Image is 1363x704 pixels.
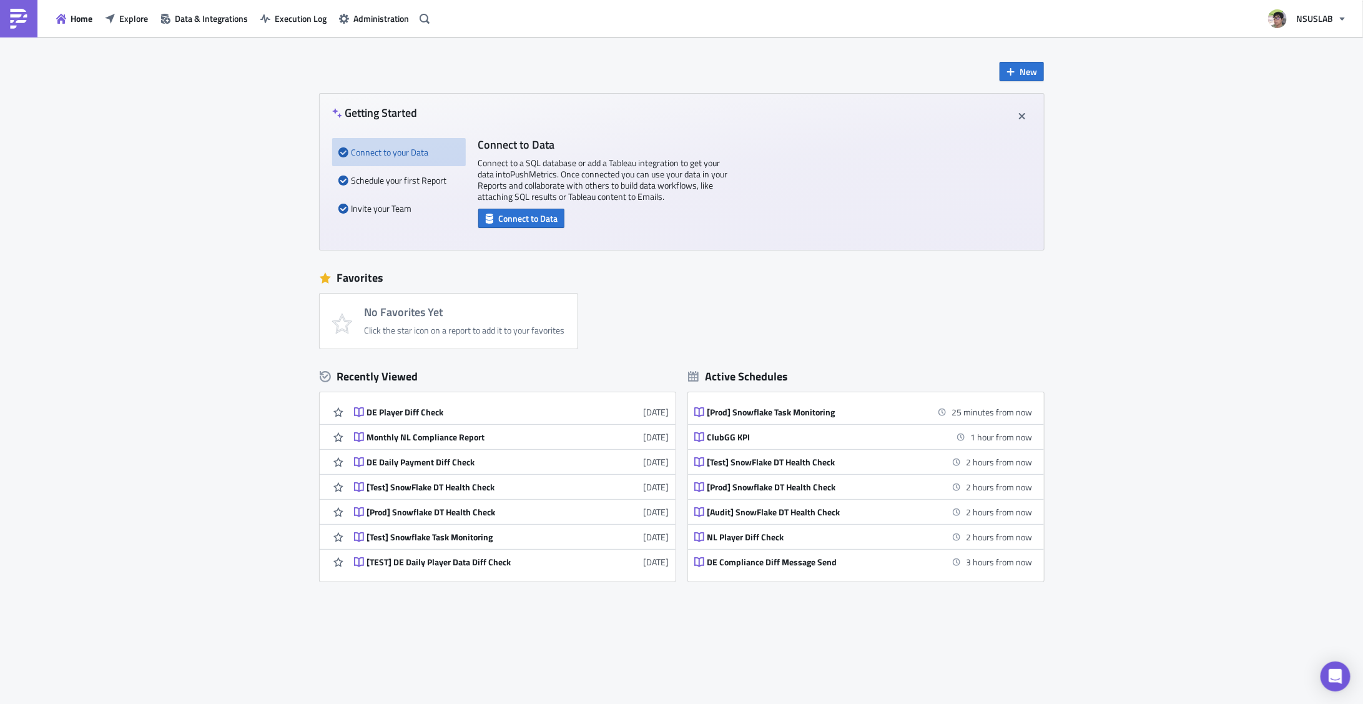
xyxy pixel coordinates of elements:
div: [Prod] Snowflake DT Health Check [367,507,586,518]
div: DE Daily Payment Diff Check [367,457,586,468]
a: DE Player Diff Check[DATE] [354,400,669,424]
img: Avatar [1267,8,1288,29]
div: Monthly NL Compliance Report [367,432,586,443]
time: 2025-08-12T09:24:28Z [644,405,669,419]
div: [Test] SnowFlake DT Health Check [367,482,586,493]
a: NL Player Diff Check2 hours from now [694,525,1033,549]
div: Schedule your first Report [338,166,460,194]
div: ClubGG KPI [707,432,926,443]
time: 2025-08-12T08:55:29Z [644,530,669,543]
span: Explore [119,12,148,25]
time: 2025-08-21 14:00 [971,430,1033,444]
a: [Prod] Snowflake DT Health Check2 hours from now [694,475,1033,499]
a: Monthly NL Compliance Report[DATE] [354,425,669,449]
div: NL Player Diff Check [707,532,926,543]
time: 2025-08-12T08:57:58Z [644,430,669,444]
button: Execution Log [254,9,333,28]
a: Connect to Data [478,211,564,224]
span: Connect to Data [499,212,558,225]
a: DE Daily Payment Diff Check[DATE] [354,450,669,474]
a: [TEST] DE Daily Player Data Diff Check[DATE] [354,550,669,574]
time: 2025-08-12T08:56:29Z [644,455,669,469]
time: 2025-08-12T08:56:11Z [644,480,669,493]
button: Data & Integrations [154,9,254,28]
a: [Test] Snowflake Task Monitoring[DATE] [354,525,669,549]
div: Connect to your Data [338,138,460,166]
div: DE Compliance Diff Message Send [707,557,926,568]
div: Click the star icon on a report to add it to your favorites [365,325,565,336]
div: [Test] SnowFlake DT Health Check [707,457,926,468]
div: Invite your Team [338,194,460,222]
span: New [1020,65,1038,78]
a: DE Compliance Diff Message Send3 hours from now [694,550,1033,574]
div: Active Schedules [688,369,789,384]
time: 2025-08-21 13:00 [952,405,1033,419]
div: [Test] Snowflake Task Monitoring [367,532,586,543]
button: New [1000,62,1044,81]
h4: Getting Started [332,106,418,119]
span: Data & Integrations [175,12,248,25]
span: Home [71,12,92,25]
button: Connect to Data [478,209,564,228]
a: ClubGG KPI1 hour from now [694,425,1033,449]
span: Execution Log [275,12,327,25]
time: 2025-08-21 15:00 [967,480,1033,493]
time: 2025-08-12T08:55:12Z [644,555,669,568]
time: 2025-08-21 15:10 [967,555,1033,568]
h4: Connect to Data [478,138,728,151]
a: [Audit] SnowFlake DT Health Check2 hours from now [694,500,1033,524]
span: Administration [353,12,409,25]
time: 2025-08-21 15:00 [967,530,1033,543]
div: [TEST] DE Daily Player Data Diff Check [367,557,586,568]
div: DE Player Diff Check [367,407,586,418]
button: NSUSLAB [1261,5,1354,32]
time: 2025-08-21 15:00 [967,455,1033,469]
div: [Prod] Snowflake DT Health Check [707,482,926,493]
div: Recently Viewed [320,367,676,386]
div: [Audit] SnowFlake DT Health Check [707,507,926,518]
p: Connect to a SQL database or add a Tableau integration to get your data into PushMetrics . Once c... [478,157,728,202]
div: [Prod] Snowflake Task Monitoring [707,407,926,418]
a: [Prod] Snowflake DT Health Check[DATE] [354,500,669,524]
div: Favorites [320,269,1044,287]
button: Home [50,9,99,28]
a: [Test] SnowFlake DT Health Check[DATE] [354,475,669,499]
a: [Test] SnowFlake DT Health Check2 hours from now [694,450,1033,474]
time: 2025-08-21 15:00 [967,505,1033,518]
h4: No Favorites Yet [365,306,565,319]
time: 2025-08-12T08:55:53Z [644,505,669,518]
span: NSUSLAB [1296,12,1333,25]
a: [Prod] Snowflake Task Monitoring25 minutes from now [694,400,1033,424]
img: PushMetrics [9,9,29,29]
button: Explore [99,9,154,28]
button: Administration [333,9,415,28]
div: Open Intercom Messenger [1321,662,1351,692]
